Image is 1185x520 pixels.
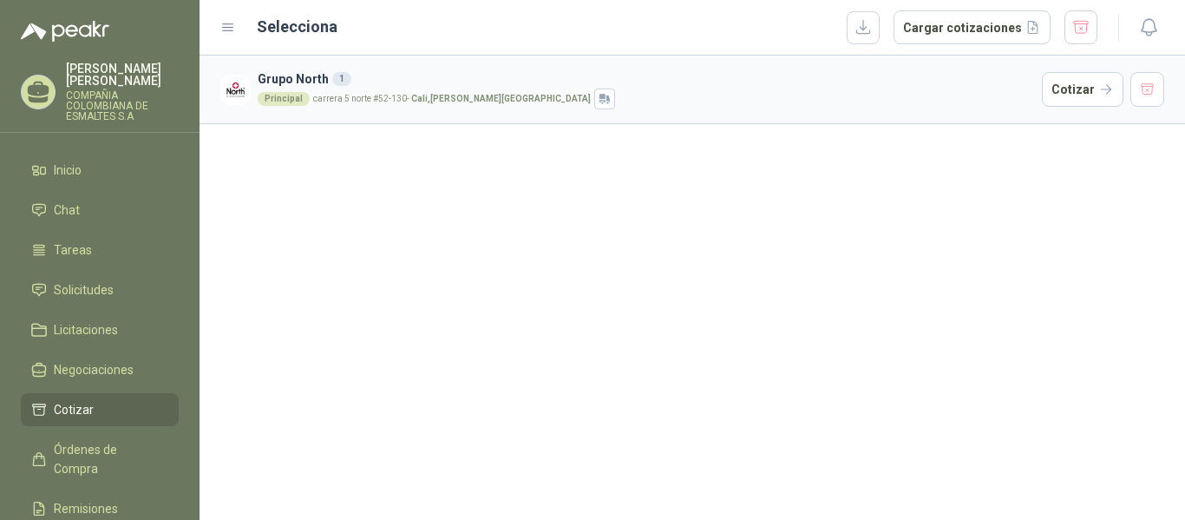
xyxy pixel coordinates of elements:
[313,95,591,103] p: carrera 5 norte #52-130 -
[21,353,179,386] a: Negociaciones
[21,273,179,306] a: Solicitudes
[220,75,251,105] img: Company Logo
[21,194,179,227] a: Chat
[21,433,179,485] a: Órdenes de Compra
[21,21,109,42] img: Logo peakr
[894,10,1051,45] button: Cargar cotizaciones
[258,69,1035,89] h3: Grupo North
[21,154,179,187] a: Inicio
[21,234,179,267] a: Tareas
[21,313,179,346] a: Licitaciones
[54,280,114,299] span: Solicitudes
[54,161,82,180] span: Inicio
[21,393,179,426] a: Cotizar
[54,440,162,478] span: Órdenes de Compra
[411,94,591,103] strong: Cali , [PERSON_NAME][GEOGRAPHIC_DATA]
[66,90,179,122] p: COMPAÑIA COLOMBIANA DE ESMALTES S.A
[54,400,94,419] span: Cotizar
[54,499,118,518] span: Remisiones
[1042,72,1123,107] button: Cotizar
[258,92,310,106] div: Principal
[54,240,92,260] span: Tareas
[332,72,351,86] div: 1
[54,360,134,379] span: Negociaciones
[54,320,118,339] span: Licitaciones
[257,15,337,39] h2: Selecciona
[54,201,80,220] span: Chat
[66,63,179,87] p: [PERSON_NAME] [PERSON_NAME]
